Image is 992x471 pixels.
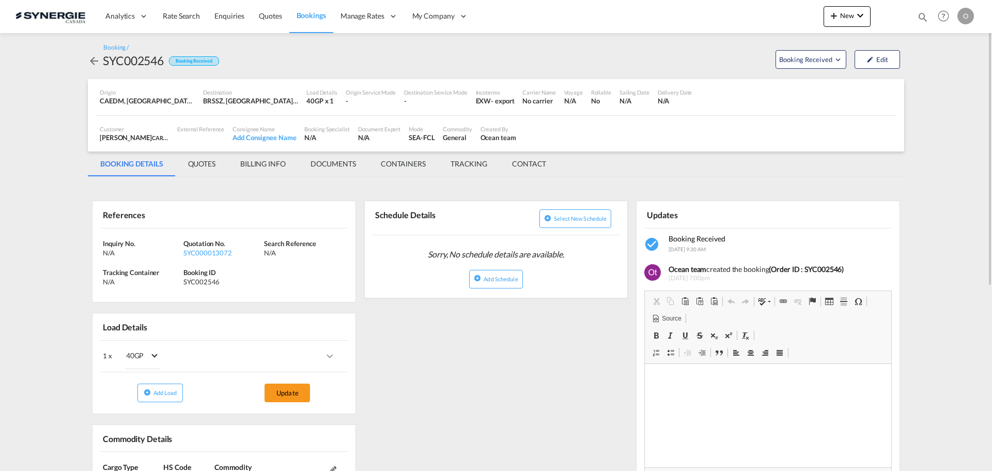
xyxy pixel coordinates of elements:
[103,277,181,286] div: N/A
[772,346,787,359] a: Justify
[443,133,472,142] div: General
[707,329,721,342] a: Subscript
[176,151,228,176] md-tab-item: QUOTES
[743,346,758,359] a: Centre
[103,43,129,52] div: Booking /
[591,88,611,96] div: Rollable
[669,264,884,275] div: created the booking
[469,270,522,288] button: icon-plus-circleAdd Schedule
[663,295,678,308] a: Copy (Ctrl+C)
[88,151,176,176] md-tab-item: BOOKING DETAILS
[721,329,736,342] a: Superscript
[712,346,726,359] a: Block Quote
[368,151,438,176] md-tab-item: CONTAINERS
[323,350,336,362] md-icon: icons/ic_keyboard_arrow_right_black_24px.svg
[259,11,282,20] span: Quotes
[297,11,326,20] span: Bookings
[103,343,224,369] div: 1 x
[851,295,865,308] a: Insert Special Character
[680,346,695,359] a: Decrease Indent
[554,215,607,222] span: Select new schedule
[707,295,721,308] a: Paste from Word
[649,346,663,359] a: Insert/Remove Numbered List
[619,88,649,96] div: Sailing Date
[822,295,836,308] a: Table
[481,125,516,133] div: Created By
[695,346,709,359] a: Increase Indent
[522,96,556,105] div: No carrier
[304,125,349,133] div: Booking Specialist
[103,248,181,257] div: N/A
[152,133,199,142] span: CARGO BOOKING
[644,236,661,253] md-icon: icon-checkbox-marked-circle
[103,52,164,69] div: SYC002546
[443,125,472,133] div: Commodity
[669,274,884,283] span: [DATE] 7:00pm
[769,265,844,274] b: (Order ID : SYC002546)
[103,239,135,248] span: Inquiry No.
[373,205,494,231] div: Schedule Details
[824,6,871,27] button: icon-plus 400-fgNewicon-chevron-down
[105,11,135,21] span: Analytics
[183,277,261,286] div: SYC002546
[957,8,974,24] div: O
[917,11,928,23] md-icon: icon-magnify
[917,11,928,27] div: icon-magnify
[412,11,455,21] span: My Company
[692,295,707,308] a: Paste as plain text (Ctrl+Shift+V)
[779,54,833,65] span: Booking Received
[346,88,396,96] div: Origin Service Mode
[836,295,851,308] a: Insert Horizontal Line
[619,96,649,105] div: N/A
[669,234,725,243] span: Booking Received
[177,125,224,133] div: External Reference
[153,389,177,396] span: Add Load
[476,96,491,105] div: EXW
[409,133,435,142] div: SEA-FCL
[340,11,384,21] span: Manage Rates
[645,364,891,467] iframe: Editor, editor2
[88,55,100,67] md-icon: icon-arrow-left
[228,151,298,176] md-tab-item: BILLING INFO
[474,275,481,282] md-icon: icon-plus-circle
[658,88,692,96] div: Delivery Date
[522,88,556,96] div: Carrier Name
[678,329,692,342] a: Underline (Ctrl+U)
[203,88,298,96] div: Destination
[265,384,310,402] button: Update
[404,88,468,96] div: Destination Service Mode
[738,329,753,342] a: Remove Format
[88,151,559,176] md-pagination-wrapper: Use the left and right arrow keys to navigate between tabs
[103,268,159,277] span: Tracking Container
[298,151,368,176] md-tab-item: DOCUMENTS
[644,264,661,281] img: gQrapAAAABklEQVQDABJkUIhadMHAAAAAAElFTkSuQmCC
[144,389,151,396] md-icon: icon-plus-circle
[692,329,707,342] a: Strike Through
[481,133,516,142] div: Ocean team
[484,276,518,282] span: Add Schedule
[424,245,568,264] span: Sorry, No schedule details are available.
[214,11,244,20] span: Enquiries
[100,205,222,223] div: References
[776,295,791,308] a: Link (Ctrl+K)
[644,205,766,223] div: Updates
[88,52,103,69] div: icon-arrow-left
[203,96,298,105] div: BRSSZ, Santos, Brazil, South America, Americas
[183,248,261,257] div: SYC000013072
[100,96,195,105] div: CAEDM, Edmonton, AB, Canada, North America, Americas
[663,346,678,359] a: Insert/Remove Bulleted List
[649,312,684,325] a: Source
[137,384,183,402] button: icon-plus-circleAdd Load
[564,88,582,96] div: Voyage
[539,209,611,228] button: icon-plus-circleSelect new schedule
[855,50,900,69] button: icon-pencilEdit
[724,295,738,308] a: Undo (Ctrl+Z)
[755,295,773,308] a: Spell Check As You Type
[854,9,866,22] md-icon: icon-chevron-down
[564,96,582,105] div: N/A
[233,133,296,142] div: Add Consignee Name
[828,11,866,20] span: New
[100,429,222,447] div: Commodity Details
[476,88,515,96] div: Incoterms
